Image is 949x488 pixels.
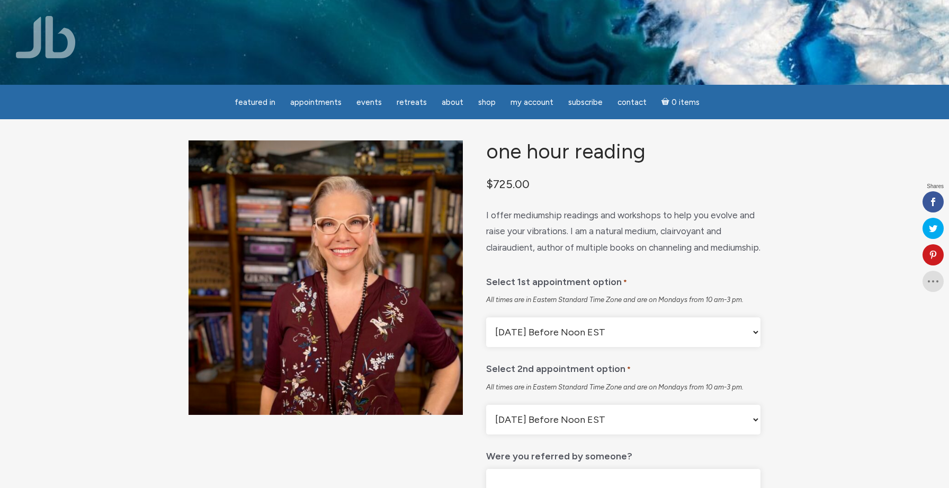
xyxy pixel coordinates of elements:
a: Subscribe [562,92,609,113]
a: Contact [611,92,653,113]
a: Cart0 items [655,91,706,113]
span: featured in [235,97,275,107]
label: Were you referred by someone? [486,443,632,465]
h1: One Hour Reading [486,140,760,163]
span: My Account [511,97,553,107]
span: About [442,97,463,107]
a: featured in [228,92,282,113]
span: Retreats [397,97,427,107]
span: 0 items [672,99,700,107]
span: Events [356,97,382,107]
div: All times are in Eastern Standard Time Zone and are on Mondays from 10 am-3 pm. [486,295,760,305]
span: Appointments [290,97,342,107]
div: All times are in Eastern Standard Time Zone and are on Mondays from 10 am-3 pm. [486,383,760,392]
a: My Account [504,92,560,113]
bdi: 725.00 [486,177,530,191]
span: Subscribe [568,97,603,107]
i: Cart [661,97,672,107]
span: Shares [927,184,944,189]
a: Events [350,92,388,113]
span: Contact [617,97,647,107]
a: Appointments [284,92,348,113]
label: Select 2nd appointment option [486,356,631,378]
img: Jamie Butler. The Everyday Medium [16,16,76,58]
label: Select 1st appointment option [486,269,627,291]
span: I offer mediumship readings and workshops to help you evolve and raise your vibrations. I am a na... [486,210,760,253]
img: One Hour Reading [189,140,463,415]
a: Retreats [390,92,433,113]
span: Shop [478,97,496,107]
span: $ [486,177,493,191]
a: About [435,92,470,113]
a: Shop [472,92,502,113]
